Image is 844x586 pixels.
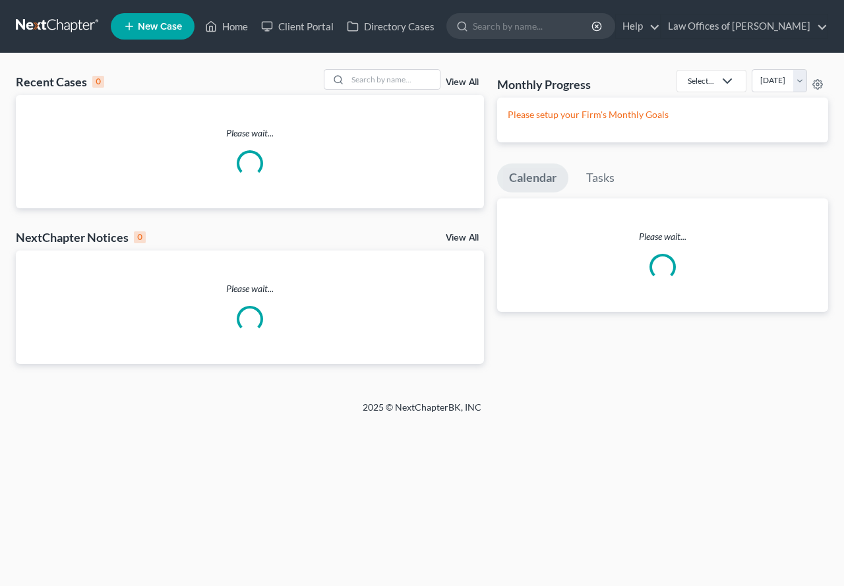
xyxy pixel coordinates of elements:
a: Calendar [497,163,568,192]
div: 2025 © NextChapterBK, INC [46,401,798,425]
p: Please wait... [497,230,828,243]
a: Law Offices of [PERSON_NAME] [661,15,828,38]
div: Recent Cases [16,74,104,90]
div: 0 [92,76,104,88]
input: Search by name... [347,70,440,89]
span: New Case [138,22,182,32]
p: Please setup your Firm's Monthly Goals [508,108,818,121]
p: Please wait... [16,282,484,295]
a: Directory Cases [340,15,441,38]
a: View All [446,78,479,87]
a: Client Portal [255,15,340,38]
div: 0 [134,231,146,243]
div: Select... [688,75,714,86]
a: Home [198,15,255,38]
a: View All [446,233,479,243]
input: Search by name... [473,14,593,38]
h3: Monthly Progress [497,76,591,92]
a: Tasks [574,163,626,192]
a: Help [616,15,660,38]
div: NextChapter Notices [16,229,146,245]
p: Please wait... [16,127,484,140]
